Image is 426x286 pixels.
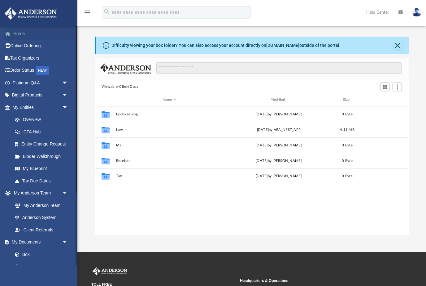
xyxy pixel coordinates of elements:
[225,97,332,103] div: Modified
[9,248,71,261] a: Box
[116,112,223,116] button: Bookkeeping
[9,138,77,150] a: Entity Change Request
[84,12,91,16] a: menu
[62,236,74,249] span: arrow_drop_down
[111,42,341,49] div: Difficulty viewing your box folder? You can also access your account directly on outside of the p...
[4,77,77,89] a: Platinum Q&Aarrow_drop_down
[36,66,49,75] div: NEW
[9,114,77,126] a: Overview
[62,89,74,102] span: arrow_drop_down
[62,187,74,200] span: arrow_drop_down
[9,126,77,138] a: CTA Hub
[393,83,402,91] button: Add
[4,236,74,248] a: My Documentsarrow_drop_down
[4,187,74,199] a: My Anderson Teamarrow_drop_down
[342,159,353,162] span: 0 Byte
[342,174,353,178] span: 0 Byte
[335,97,360,103] div: Size
[116,174,223,178] button: Tax
[102,84,138,90] button: Viewable-ClientDocs
[116,143,223,147] button: Mail
[4,27,77,40] a: Home
[116,97,223,103] div: Name
[98,97,113,103] div: id
[342,112,353,116] span: 0 Byte
[91,267,128,275] img: Anderson Advisors Platinum Portal
[4,52,77,64] a: Tax Organizers
[342,143,353,147] span: 0 Byte
[3,7,59,20] img: Anderson Advisors Platinum Portal
[4,89,77,101] a: Digital Productsarrow_drop_down
[103,8,110,15] i: search
[84,9,91,16] i: menu
[4,64,77,77] a: Order StatusNEW
[393,41,402,50] button: Close
[9,199,71,212] a: My Anderson Team
[240,278,384,284] small: Headquarters & Operations
[4,101,77,114] a: My Entitiesarrow_drop_down
[156,62,402,74] input: Search files and folders
[266,43,299,48] a: [DOMAIN_NAME]
[62,77,74,89] span: arrow_drop_down
[363,97,406,103] div: id
[9,163,74,175] a: My Blueprint
[225,142,332,148] div: [DATE] by [PERSON_NAME]
[9,224,74,236] a: Client Referrals
[225,158,332,163] div: [DATE] by [PERSON_NAME]
[62,101,74,114] span: arrow_drop_down
[95,106,408,235] div: grid
[9,212,74,224] a: Anderson System
[4,40,77,52] a: Online Ordering
[412,8,421,17] img: User Pic
[116,159,223,163] button: Receipts
[225,127,332,132] div: [DATE] by ABA_NEST_APP
[225,173,332,179] div: [DATE] by [PERSON_NAME]
[116,127,223,132] button: Law
[340,128,354,131] span: 4.11 MB
[380,83,389,91] button: Switch to Grid View
[9,175,77,187] a: Tax Due Dates
[9,150,77,163] a: Binder Walkthrough
[9,261,74,273] a: Meeting Minutes
[225,111,332,117] div: [DATE] by [PERSON_NAME]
